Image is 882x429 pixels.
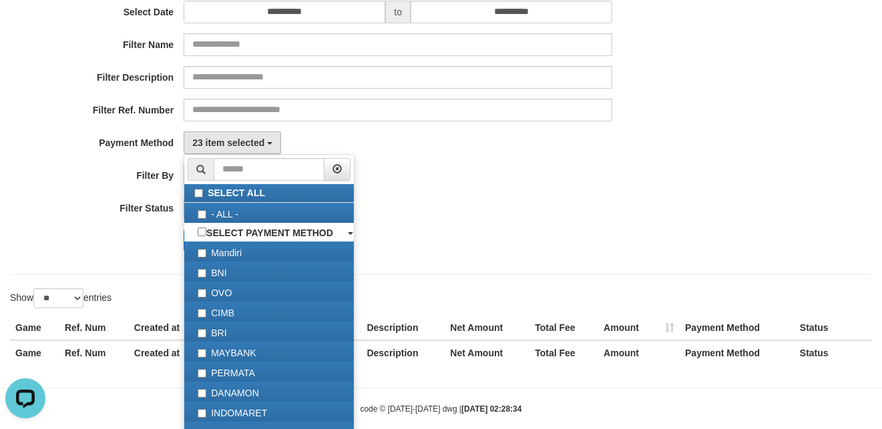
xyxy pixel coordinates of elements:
label: PERMATA [184,362,354,382]
input: INDOMARET [198,409,206,418]
label: SELECT ALL [184,184,354,202]
th: Net Amount [445,316,529,340]
th: Description [362,340,445,365]
input: SELECT PAYMENT METHOD [198,228,206,236]
label: MAYBANK [184,342,354,362]
input: DANAMON [198,389,206,398]
input: Mandiri [198,249,206,258]
th: Payment Method [680,316,795,340]
label: BNI [184,262,354,282]
label: DANAMON [184,382,354,402]
th: Payment Method [680,340,795,365]
th: Status [795,316,872,340]
input: BNI [198,269,206,278]
label: BRI [184,322,354,342]
button: Open LiveChat chat widget [5,5,45,45]
small: code © [DATE]-[DATE] dwg | [361,404,522,414]
th: Status [795,340,872,365]
input: OVO [198,289,206,298]
th: Amount [598,340,680,365]
label: INDOMARET [184,402,354,422]
input: MAYBANK [198,349,206,358]
label: Show entries [10,288,112,308]
span: to [385,1,411,23]
th: Ref. Num [59,316,129,340]
b: SELECT PAYMENT METHOD [206,228,333,238]
strong: [DATE] 02:28:34 [461,404,521,414]
label: - ALL - [184,203,354,223]
th: Total Fee [529,340,598,365]
input: SELECT ALL [194,189,203,197]
span: 23 item selected [192,137,264,148]
th: Description [362,316,445,340]
th: Amount [598,316,680,340]
label: Mandiri [184,242,354,262]
input: BRI [198,329,206,338]
th: Total Fee [529,316,598,340]
th: Net Amount [445,340,529,365]
input: - ALL - [198,210,206,219]
th: Game [10,340,59,365]
label: OVO [184,282,354,302]
button: 23 item selected [184,131,281,154]
th: Game [10,316,59,340]
th: Created at [129,316,224,340]
select: Showentries [33,288,83,308]
label: CIMB [184,302,354,322]
th: Created at [129,340,224,365]
input: PERMATA [198,369,206,378]
a: SELECT PAYMENT METHOD [184,223,354,242]
input: CIMB [198,309,206,318]
th: Ref. Num [59,340,129,365]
